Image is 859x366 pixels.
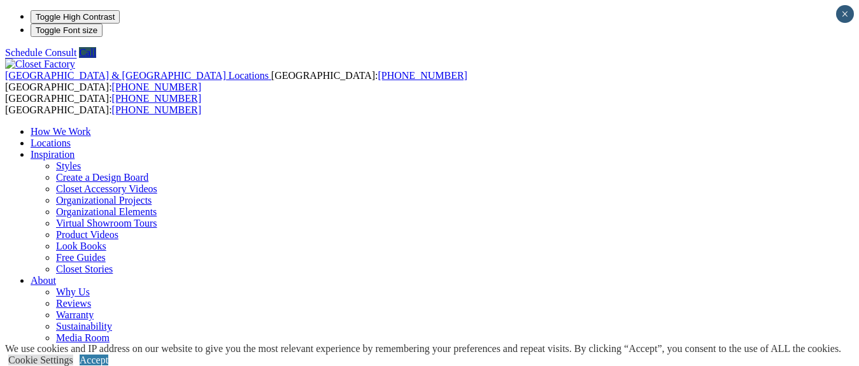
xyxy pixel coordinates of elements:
span: [GEOGRAPHIC_DATA]: [GEOGRAPHIC_DATA]: [5,93,201,115]
a: Locations [31,137,71,148]
a: Organizational Elements [56,206,157,217]
span: [GEOGRAPHIC_DATA]: [GEOGRAPHIC_DATA]: [5,70,467,92]
a: Cookie Settings [8,355,73,365]
a: [PHONE_NUMBER] [112,81,201,92]
a: Sustainability [56,321,112,332]
a: How We Work [31,126,91,137]
a: Accept [80,355,108,365]
a: Virtual Showroom Tours [56,218,157,229]
a: Free Guides [56,252,106,263]
a: [PHONE_NUMBER] [112,104,201,115]
span: Toggle High Contrast [36,12,115,22]
a: Organizational Projects [56,195,152,206]
a: Inspiration [31,149,75,160]
a: Product Videos [56,229,118,240]
button: Toggle Font size [31,24,103,37]
a: [PHONE_NUMBER] [378,70,467,81]
a: Call [79,47,96,58]
a: [GEOGRAPHIC_DATA] & [GEOGRAPHIC_DATA] Locations [5,70,271,81]
a: [PHONE_NUMBER] [112,93,201,104]
a: Closet Accessory Videos [56,183,157,194]
a: Styles [56,160,81,171]
a: About [31,275,56,286]
div: We use cookies and IP address on our website to give you the most relevant experience by remember... [5,343,841,355]
button: Toggle High Contrast [31,10,120,24]
img: Closet Factory [5,59,75,70]
button: Close [836,5,854,23]
span: Toggle Font size [36,25,97,35]
a: Warranty [56,309,94,320]
a: Media Room [56,332,110,343]
a: Look Books [56,241,106,251]
a: Reviews [56,298,91,309]
a: Why Us [56,286,90,297]
a: Create a Design Board [56,172,148,183]
a: Schedule Consult [5,47,76,58]
span: [GEOGRAPHIC_DATA] & [GEOGRAPHIC_DATA] Locations [5,70,269,81]
a: Closet Stories [56,264,113,274]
